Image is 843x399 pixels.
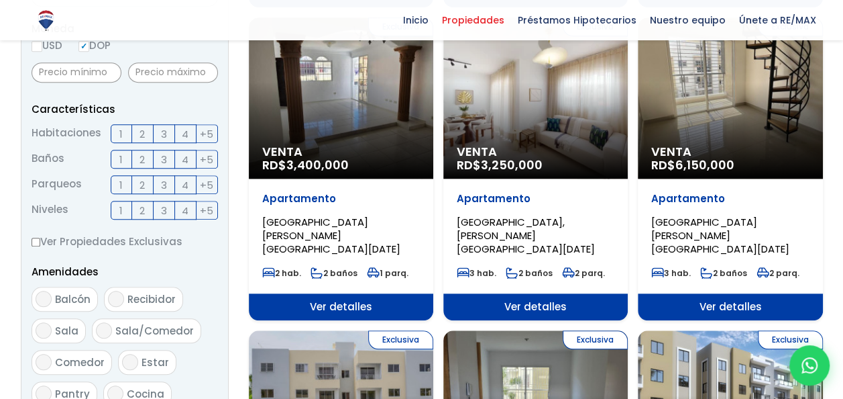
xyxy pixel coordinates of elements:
span: 1 [119,151,123,168]
a: Exclusiva Venta RD$3,400,000 Apartamento [GEOGRAPHIC_DATA][PERSON_NAME][GEOGRAPHIC_DATA][DATE] 2 ... [249,17,433,320]
span: 2 parq. [562,267,605,279]
span: 4 [182,151,188,168]
input: Ver Propiedades Exclusivas [32,238,40,247]
span: +5 [200,202,213,219]
span: 3,250,000 [481,157,543,173]
p: Características [32,101,218,118]
label: Ver Propiedades Exclusivas [32,233,218,250]
input: Balcón [36,291,52,307]
span: 2 [139,202,145,219]
span: 3,400,000 [286,157,349,173]
span: 2 hab. [262,267,301,279]
input: Comedor [36,354,52,370]
input: USD [32,41,42,52]
input: Precio máximo [128,62,218,83]
span: Exclusiva [758,330,823,349]
span: 4 [182,177,188,193]
span: 2 [139,177,145,193]
span: Venta [262,145,420,159]
span: 2 [139,126,145,142]
span: Sala [55,324,78,338]
span: Propiedades [435,10,511,30]
span: Únete a RE/MAX [732,10,823,30]
label: DOP [78,37,111,54]
span: Niveles [32,201,68,220]
span: Venta [651,145,809,159]
span: 1 [119,126,123,142]
span: Venta [457,145,614,159]
span: 3 [161,202,167,219]
span: 1 [119,202,123,219]
input: Sala [36,322,52,339]
span: Estar [142,355,169,369]
p: Apartamento [651,192,809,206]
span: 6,150,000 [675,157,734,173]
span: [GEOGRAPHIC_DATA], [PERSON_NAME][GEOGRAPHIC_DATA][DATE] [457,215,595,256]
span: RD$ [457,157,543,173]
input: Sala/Comedor [96,322,112,339]
span: 3 hab. [457,267,496,279]
span: Ver detalles [443,294,628,320]
span: Parqueos [32,175,82,194]
span: 4 [182,126,188,142]
label: USD [32,37,62,54]
span: Sala/Comedor [115,324,194,338]
input: Precio mínimo [32,62,121,83]
p: Apartamento [262,192,420,206]
span: [GEOGRAPHIC_DATA][PERSON_NAME][GEOGRAPHIC_DATA][DATE] [651,215,789,256]
span: Inicio [396,10,435,30]
input: Recibidor [108,291,124,307]
span: 3 hab. [651,267,691,279]
a: Exclusiva Venta RD$3,250,000 Apartamento [GEOGRAPHIC_DATA], [PERSON_NAME][GEOGRAPHIC_DATA][DATE] ... [443,17,628,320]
span: Comedor [55,355,105,369]
span: Ver detalles [638,294,822,320]
span: Nuestro equipo [643,10,732,30]
input: Estar [122,354,138,370]
span: Baños [32,150,64,169]
span: RD$ [651,157,734,173]
p: Amenidades [32,263,218,280]
span: +5 [200,151,213,168]
span: Habitaciones [32,124,101,143]
span: Ver detalles [249,294,433,320]
span: 2 [139,151,145,168]
span: 3 [161,151,167,168]
span: 3 [161,126,167,142]
span: 1 [119,177,123,193]
span: 3 [161,177,167,193]
a: Exclusiva Venta RD$6,150,000 Apartamento [GEOGRAPHIC_DATA][PERSON_NAME][GEOGRAPHIC_DATA][DATE] 3 ... [638,17,822,320]
span: 2 parq. [756,267,799,279]
span: 2 baños [506,267,553,279]
span: Balcón [55,292,91,306]
span: +5 [200,177,213,193]
img: Logo de REMAX [34,9,58,32]
span: 4 [182,202,188,219]
span: Recibidor [127,292,176,306]
span: 2 baños [700,267,747,279]
span: 1 parq. [367,267,408,279]
p: Apartamento [457,192,614,206]
span: 2 baños [311,267,357,279]
span: Exclusiva [563,330,628,349]
input: DOP [78,41,89,52]
span: +5 [200,126,213,142]
span: RD$ [262,157,349,173]
span: [GEOGRAPHIC_DATA][PERSON_NAME][GEOGRAPHIC_DATA][DATE] [262,215,400,256]
span: Exclusiva [368,330,433,349]
span: Préstamos Hipotecarios [511,10,643,30]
